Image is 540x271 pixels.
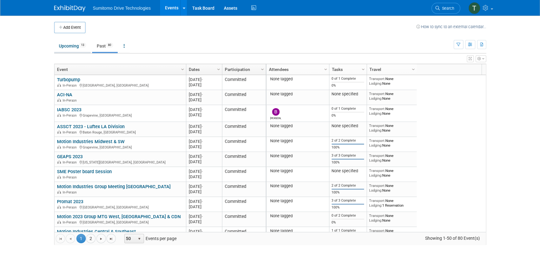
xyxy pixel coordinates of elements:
img: In-Person Event [57,190,61,193]
div: 0% [332,83,364,88]
div: [DATE] [189,189,219,194]
div: None None [369,77,414,86]
div: 0 of 1 Complete [332,77,364,81]
div: [US_STATE][GEOGRAPHIC_DATA], [GEOGRAPHIC_DATA] [57,159,183,165]
span: 13 [79,43,86,48]
a: How to sync to an external calendar... [416,24,486,29]
img: In-Person Event [57,113,61,117]
td: Committed [222,137,266,152]
a: GEAPS 2023 [57,154,83,159]
div: [DATE] [189,144,219,149]
span: Column Settings [216,67,221,72]
span: Column Settings [361,67,366,72]
span: Transport: [369,213,385,218]
div: [DATE] [189,129,219,134]
a: Past80 [92,40,118,52]
span: Search [440,6,454,11]
a: Go to the previous page [66,234,75,243]
img: In-Person Event [57,130,61,133]
div: 100% [332,205,364,210]
a: Motion Industries Group Meeting [GEOGRAPHIC_DATA] [57,184,171,189]
div: [DATE] [189,219,219,224]
div: [DATE] [189,97,219,103]
div: None tagged [269,77,327,82]
a: Motion 2023 Group MTG West, [GEOGRAPHIC_DATA] & CDN [57,214,181,219]
div: 2 of 2 Complete [332,138,364,143]
span: In-Person [63,130,79,134]
div: 0% [332,113,364,118]
div: None tagged [269,168,327,173]
div: [DATE] [189,159,219,164]
div: [DATE] [189,174,219,179]
div: None None [369,92,414,101]
a: Tasks [332,64,363,75]
a: Column Settings [259,64,266,73]
span: select [137,236,142,241]
a: Dates [189,64,218,75]
div: None None [369,228,414,238]
td: Committed [222,167,266,182]
span: Column Settings [180,67,185,72]
span: - [202,214,203,219]
span: - [202,77,203,82]
span: - [202,229,203,234]
span: 80 [106,43,113,48]
div: None tagged [269,153,327,158]
img: In-Person Event [57,98,61,102]
a: Go to the first page [56,234,65,243]
td: Committed [222,212,266,227]
img: In-Person Event [57,205,61,208]
div: 2 of 2 Complete [332,183,364,188]
span: 1 [76,234,86,243]
div: 100% [332,145,364,150]
div: None None [369,153,414,163]
a: Travel [369,64,413,75]
span: In-Person [63,160,79,164]
span: Lodging: [369,173,382,178]
a: Attendees [269,64,325,75]
td: Committed [222,182,266,197]
a: Column Settings [179,64,186,73]
div: [GEOGRAPHIC_DATA], [GEOGRAPHIC_DATA] [57,204,183,210]
td: Committed [222,152,266,167]
div: None tagged [269,123,327,128]
span: - [202,92,203,97]
a: ASSCT 2023 - Luftex LA Division [57,124,125,129]
div: None tagged [269,138,327,143]
div: [DATE] [189,92,219,97]
div: [DATE] [189,112,219,118]
span: Lodging: [369,81,382,86]
span: Lodging: [369,143,382,148]
span: Transport: [369,138,385,143]
img: In-Person Event [57,220,61,223]
td: Committed [222,227,266,242]
span: Column Settings [260,67,265,72]
span: Events per page [116,234,183,243]
div: 3 of 3 Complete [332,198,364,203]
div: Brittany Mitchell [270,116,281,120]
div: [DATE] [189,229,219,234]
a: Motion Industries Midwest & SW [57,139,125,144]
div: None specified [332,92,364,97]
div: [DATE] [189,154,219,159]
span: Transport: [369,228,385,233]
a: IABSC 2023 [57,107,81,113]
span: - [202,124,203,129]
a: SME Poster board Session [57,169,112,174]
span: Transport: [369,77,385,81]
div: 100% [332,190,364,195]
a: ACI-NA [57,92,72,98]
span: 50 [125,234,135,243]
span: Lodging: [369,96,382,101]
td: Committed [222,75,266,90]
span: Lodging: [369,203,382,208]
span: Transport: [369,183,385,188]
span: In-Person [63,145,79,149]
div: [GEOGRAPHIC_DATA], [GEOGRAPHIC_DATA] [57,83,183,88]
div: None None [369,183,414,193]
div: [DATE] [189,169,219,174]
span: Sumitomo Drive Technologies [93,6,151,11]
a: Event [57,64,182,75]
span: Transport: [369,198,385,203]
a: Go to the last page [106,234,116,243]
